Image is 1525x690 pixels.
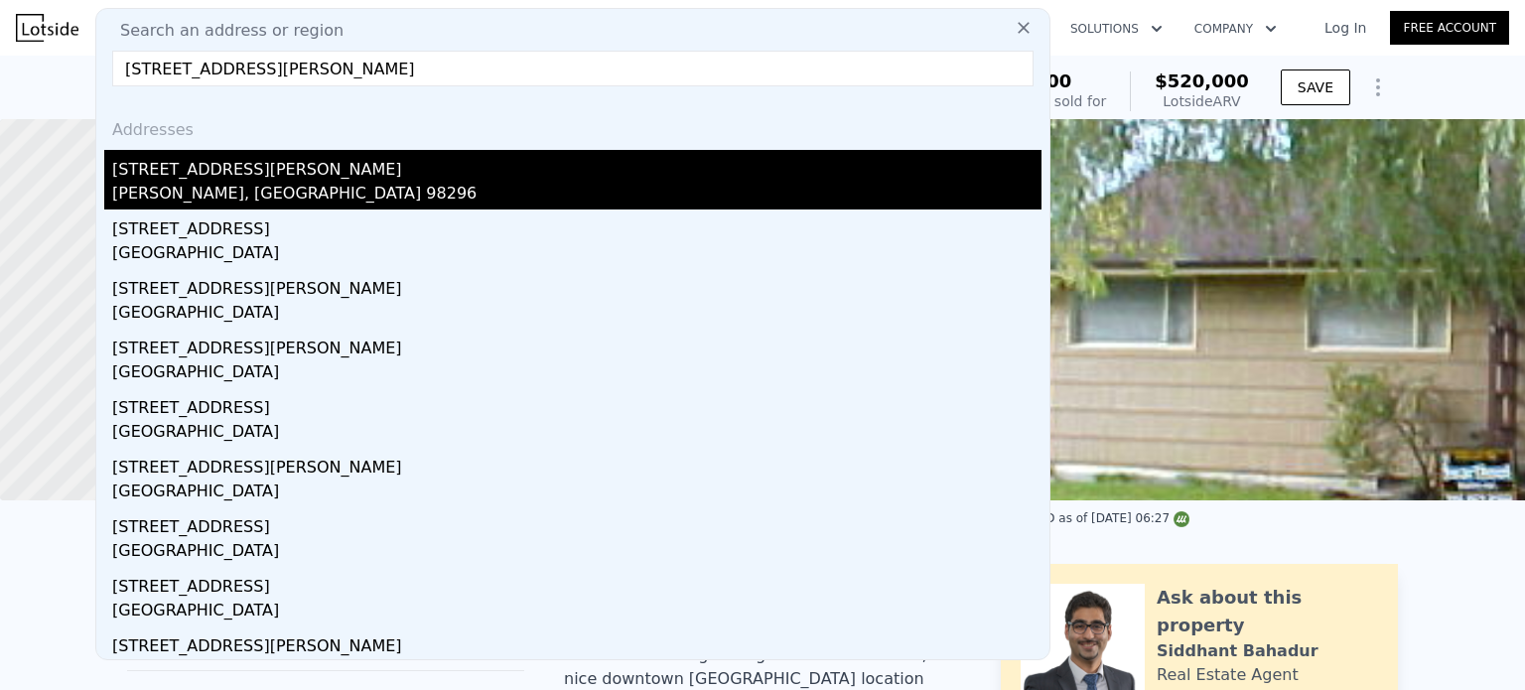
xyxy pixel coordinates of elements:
[112,241,1041,269] div: [GEOGRAPHIC_DATA]
[112,269,1041,301] div: [STREET_ADDRESS][PERSON_NAME]
[1054,11,1178,47] button: Solutions
[1390,11,1509,45] a: Free Account
[1301,18,1390,38] a: Log In
[112,480,1041,507] div: [GEOGRAPHIC_DATA]
[112,150,1041,182] div: [STREET_ADDRESS][PERSON_NAME]
[112,51,1034,86] input: Enter an address, city, region, neighborhood or zip code
[112,567,1041,599] div: [STREET_ADDRESS]
[112,599,1041,626] div: [GEOGRAPHIC_DATA]
[112,360,1041,388] div: [GEOGRAPHIC_DATA]
[1174,511,1189,527] img: NWMLS Logo
[112,329,1041,360] div: [STREET_ADDRESS][PERSON_NAME]
[112,420,1041,448] div: [GEOGRAPHIC_DATA]
[112,448,1041,480] div: [STREET_ADDRESS][PERSON_NAME]
[1155,70,1249,91] span: $520,000
[112,658,1041,686] div: [GEOGRAPHIC_DATA]
[1178,11,1293,47] button: Company
[16,14,78,42] img: Lotside
[1358,68,1398,107] button: Show Options
[112,301,1041,329] div: [GEOGRAPHIC_DATA]
[1157,639,1318,663] div: Siddhant Bahadur
[112,209,1041,241] div: [STREET_ADDRESS]
[1281,69,1350,105] button: SAVE
[104,19,344,43] span: Search an address or region
[1155,91,1249,111] div: Lotside ARV
[112,626,1041,658] div: [STREET_ADDRESS][PERSON_NAME]
[104,102,1041,150] div: Addresses
[112,182,1041,209] div: [PERSON_NAME], [GEOGRAPHIC_DATA] 98296
[1157,663,1299,687] div: Real Estate Agent
[112,507,1041,539] div: [STREET_ADDRESS]
[112,388,1041,420] div: [STREET_ADDRESS]
[112,539,1041,567] div: [GEOGRAPHIC_DATA]
[1157,584,1378,639] div: Ask about this property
